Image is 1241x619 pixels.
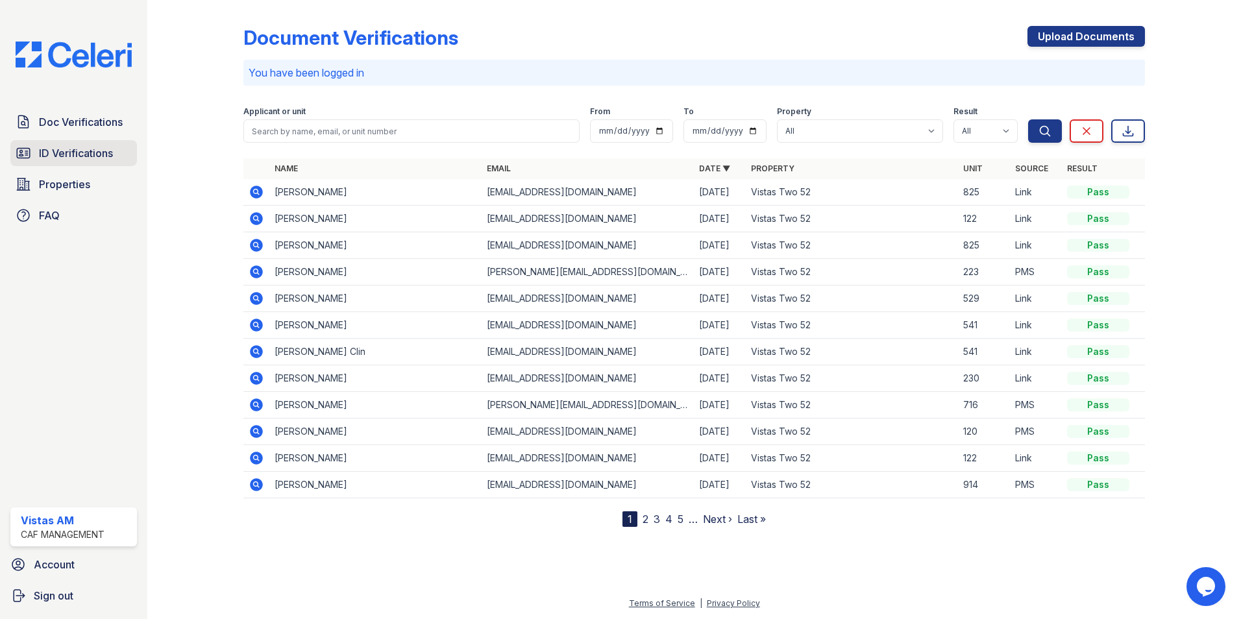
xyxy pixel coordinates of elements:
td: [DATE] [694,445,746,472]
div: Pass [1067,452,1129,465]
td: [DATE] [694,285,746,312]
a: Last » [737,513,766,526]
td: [DATE] [694,419,746,445]
a: Unit [963,164,983,173]
a: Sign out [5,583,142,609]
td: 825 [958,179,1010,206]
td: Link [1010,312,1062,339]
td: 541 [958,339,1010,365]
td: [DATE] [694,232,746,259]
a: Upload Documents [1027,26,1145,47]
td: Vistas Two 52 [746,179,958,206]
div: | [700,598,702,608]
td: Link [1010,179,1062,206]
td: PMS [1010,259,1062,285]
td: [EMAIL_ADDRESS][DOMAIN_NAME] [482,339,694,365]
td: Vistas Two 52 [746,445,958,472]
span: Sign out [34,588,73,603]
a: 5 [678,513,683,526]
td: Vistas Two 52 [746,232,958,259]
label: Property [777,106,811,117]
div: Pass [1067,319,1129,332]
td: [PERSON_NAME] [269,445,482,472]
a: Email [487,164,511,173]
td: [EMAIL_ADDRESS][DOMAIN_NAME] [482,472,694,498]
td: Link [1010,285,1062,312]
a: Name [275,164,298,173]
a: 2 [643,513,648,526]
td: [PERSON_NAME] [269,232,482,259]
td: 541 [958,312,1010,339]
td: [EMAIL_ADDRESS][DOMAIN_NAME] [482,206,694,232]
td: Vistas Two 52 [746,285,958,312]
td: Vistas Two 52 [746,259,958,285]
td: Vistas Two 52 [746,472,958,498]
label: To [683,106,694,117]
div: Pass [1067,186,1129,199]
a: Source [1015,164,1048,173]
td: [DATE] [694,392,746,419]
td: [EMAIL_ADDRESS][DOMAIN_NAME] [482,232,694,259]
td: [EMAIL_ADDRESS][DOMAIN_NAME] [482,312,694,339]
a: Properties [10,171,137,197]
span: ID Verifications [39,145,113,161]
p: You have been logged in [249,65,1140,80]
a: Next › [703,513,732,526]
a: Doc Verifications [10,109,137,135]
td: PMS [1010,419,1062,445]
span: Properties [39,176,90,192]
div: Pass [1067,212,1129,225]
td: Link [1010,445,1062,472]
div: Vistas AM [21,513,104,528]
td: 716 [958,392,1010,419]
td: [PERSON_NAME] [269,365,482,392]
div: Pass [1067,239,1129,252]
div: Pass [1067,372,1129,385]
td: [PERSON_NAME][EMAIL_ADDRESS][DOMAIN_NAME] [482,259,694,285]
div: Pass [1067,425,1129,438]
td: [DATE] [694,472,746,498]
td: [PERSON_NAME] [269,259,482,285]
a: Date ▼ [699,164,730,173]
td: 230 [958,365,1010,392]
td: [EMAIL_ADDRESS][DOMAIN_NAME] [482,285,694,312]
td: PMS [1010,472,1062,498]
div: Pass [1067,478,1129,491]
td: [EMAIL_ADDRESS][DOMAIN_NAME] [482,365,694,392]
img: CE_Logo_Blue-a8612792a0a2168367f1c8372b55b34899dd931a85d93a1a3d3e32e68fde9ad4.png [5,42,142,67]
span: FAQ [39,208,60,223]
td: Vistas Two 52 [746,312,958,339]
td: [EMAIL_ADDRESS][DOMAIN_NAME] [482,419,694,445]
td: Vistas Two 52 [746,206,958,232]
span: Account [34,557,75,572]
td: [EMAIL_ADDRESS][DOMAIN_NAME] [482,445,694,472]
td: 914 [958,472,1010,498]
iframe: chat widget [1186,567,1228,606]
td: 122 [958,206,1010,232]
td: 223 [958,259,1010,285]
td: 122 [958,445,1010,472]
td: [DATE] [694,339,746,365]
label: Result [953,106,977,117]
td: Link [1010,206,1062,232]
td: [EMAIL_ADDRESS][DOMAIN_NAME] [482,179,694,206]
td: [DATE] [694,206,746,232]
div: Pass [1067,398,1129,411]
td: PMS [1010,392,1062,419]
td: Link [1010,365,1062,392]
a: ID Verifications [10,140,137,166]
a: FAQ [10,202,137,228]
td: [PERSON_NAME] Clin [269,339,482,365]
td: 529 [958,285,1010,312]
td: [PERSON_NAME] [269,206,482,232]
span: … [689,511,698,527]
label: Applicant or unit [243,106,306,117]
td: 825 [958,232,1010,259]
td: 120 [958,419,1010,445]
td: Vistas Two 52 [746,365,958,392]
td: [DATE] [694,259,746,285]
td: Vistas Two 52 [746,339,958,365]
td: [PERSON_NAME][EMAIL_ADDRESS][DOMAIN_NAME] [482,392,694,419]
td: Vistas Two 52 [746,392,958,419]
td: [PERSON_NAME] [269,392,482,419]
